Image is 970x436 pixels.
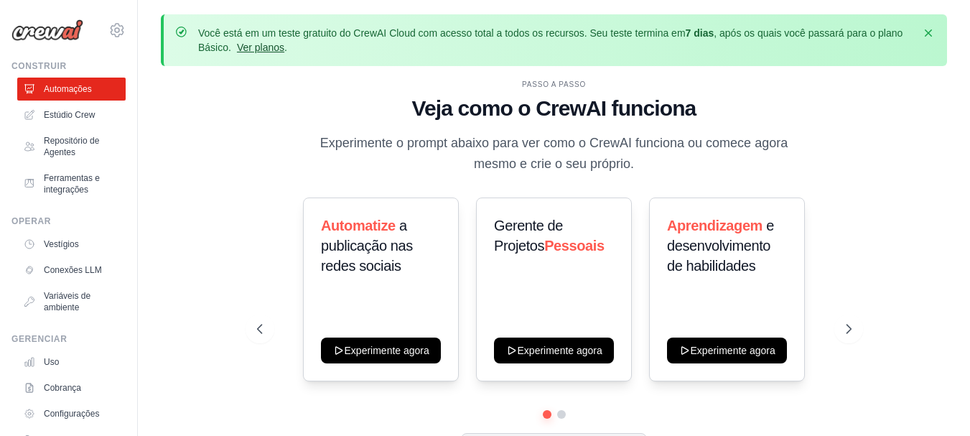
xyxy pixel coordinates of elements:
font: Gerente de Projetos [494,218,563,254]
a: Ver planos [237,42,284,53]
a: Estúdio Crew [17,103,126,126]
font: Variáveis ​​de ambiente [44,291,90,312]
font: PASSO A PASSO [522,80,586,88]
font: Experimente agora [691,345,775,356]
font: Aprendizagem [667,218,763,233]
font: Experimente agora [344,345,429,356]
font: Estúdio Crew [44,110,95,120]
a: Vestígios [17,233,126,256]
font: Operar [11,216,51,226]
font: a publicação nas redes sociais [321,218,413,274]
a: Ferramentas e integrações [17,167,126,201]
button: Experimente agora [321,338,441,363]
iframe: Widget de bate-papo [898,367,970,436]
font: 7 dias [686,27,714,39]
font: Conexões LLM [44,265,102,275]
font: Ferramentas e integrações [44,173,100,195]
font: Cobrança [44,383,81,393]
font: . [284,42,287,53]
button: Experimente agora [667,338,787,363]
a: Repositório de Agentes [17,129,126,164]
a: Configurações [17,402,126,425]
img: Logotipo [11,19,83,41]
font: Vestígios [44,239,79,249]
a: Automações [17,78,126,101]
font: e desenvolvimento de habilidades [667,218,774,274]
font: Experimente agora [517,345,602,356]
a: Cobrança [17,376,126,399]
font: Automatize [321,218,396,233]
a: Uso [17,351,126,374]
font: Construir [11,61,67,71]
font: Configurações [44,409,99,419]
font: Automações [44,84,92,94]
font: Pessoais [544,238,605,254]
font: Repositório de Agentes [44,136,99,157]
a: Conexões LLM [17,259,126,282]
font: Uso [44,357,59,367]
font: Experimente o prompt abaixo para ver como o CrewAI funciona ou comece agora mesmo e crie o seu pr... [320,136,788,171]
button: Experimente agora [494,338,614,363]
font: Você está em um teste gratuito do CrewAI Cloud com acesso total a todos os recursos. Seu teste te... [198,27,686,39]
a: Variáveis ​​de ambiente [17,284,126,319]
font: Gerenciar [11,334,67,344]
font: Veja como o CrewAI funciona [412,96,696,120]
